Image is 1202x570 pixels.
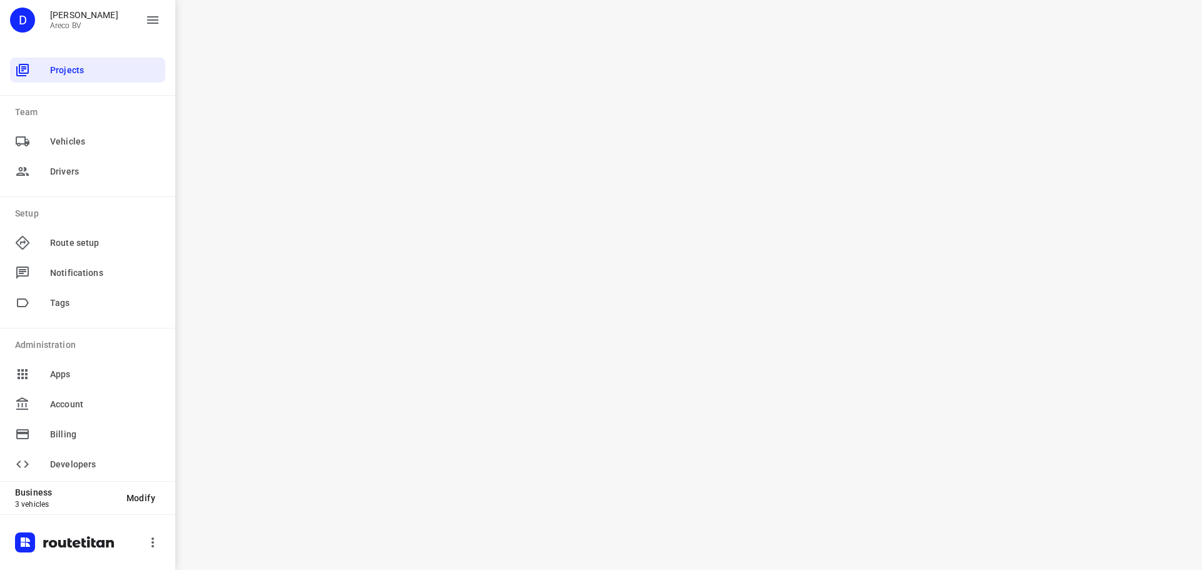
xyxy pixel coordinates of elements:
[50,428,160,441] span: Billing
[50,10,118,20] p: Didier Evrard
[15,106,165,119] p: Team
[15,500,116,509] p: 3 vehicles
[10,58,165,83] div: Projects
[15,487,116,497] p: Business
[50,237,160,250] span: Route setup
[15,338,165,352] p: Administration
[10,422,165,447] div: Billing
[10,392,165,417] div: Account
[10,290,165,315] div: Tags
[50,165,160,178] span: Drivers
[10,260,165,285] div: Notifications
[126,493,155,503] span: Modify
[15,207,165,220] p: Setup
[10,129,165,154] div: Vehicles
[10,230,165,255] div: Route setup
[10,159,165,184] div: Drivers
[50,21,118,30] p: Areco BV
[50,458,160,471] span: Developers
[50,368,160,381] span: Apps
[116,487,165,509] button: Modify
[10,362,165,387] div: Apps
[50,135,160,148] span: Vehicles
[10,452,165,477] div: Developers
[10,8,35,33] div: D
[50,398,160,411] span: Account
[50,297,160,310] span: Tags
[50,64,160,77] span: Projects
[50,267,160,280] span: Notifications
